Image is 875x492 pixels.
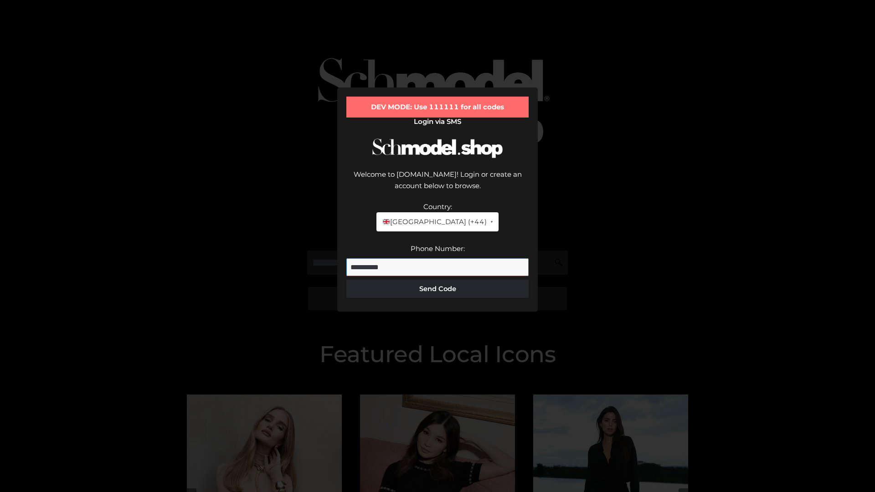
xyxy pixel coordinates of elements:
[423,202,452,211] label: Country:
[382,216,486,228] span: [GEOGRAPHIC_DATA] (+44)
[346,97,529,118] div: DEV MODE: Use 111111 for all codes
[346,118,529,126] h2: Login via SMS
[346,169,529,201] div: Welcome to [DOMAIN_NAME]! Login or create an account below to browse.
[411,244,465,253] label: Phone Number:
[383,218,390,225] img: 🇬🇧
[369,130,506,166] img: Schmodel Logo
[346,280,529,298] button: Send Code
